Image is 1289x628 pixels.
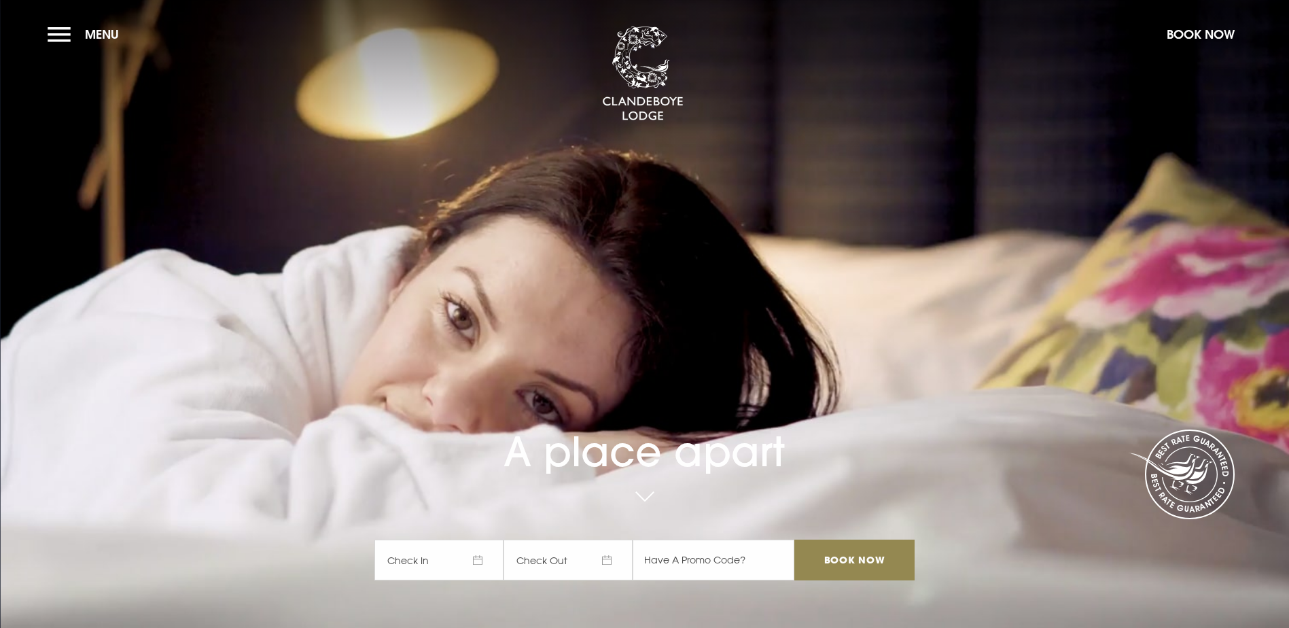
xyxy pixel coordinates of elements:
[1160,20,1241,49] button: Book Now
[374,389,914,476] h1: A place apart
[602,27,684,122] img: Clandeboye Lodge
[48,20,126,49] button: Menu
[374,540,504,580] span: Check In
[504,540,633,580] span: Check Out
[633,540,794,580] input: Have A Promo Code?
[85,27,119,42] span: Menu
[794,540,914,580] input: Book Now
